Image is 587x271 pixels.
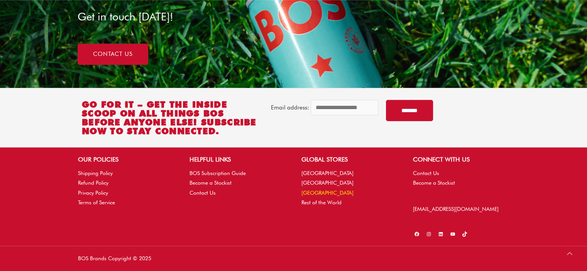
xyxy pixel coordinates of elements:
h2: OUR POLICIES [78,155,174,164]
a: [GEOGRAPHIC_DATA] [301,180,354,186]
label: Email address: [271,104,309,111]
h2: GLOBAL STORES [301,155,398,164]
a: [EMAIL_ADDRESS][DOMAIN_NAME] [413,206,499,212]
h2: Go for it – get the inside scoop on all things BOS before anyone else! Subscribe now to stay conn... [82,100,263,135]
a: Privacy Policy [78,190,108,196]
a: Rest of the World [301,199,342,205]
a: Contact Us [413,170,439,176]
nav: OUR POLICIES [78,168,174,207]
a: [GEOGRAPHIC_DATA] [301,170,354,176]
a: BOS Subscription Guide [189,170,246,176]
a: Refund Policy [78,180,108,186]
span: Contact us [93,51,133,57]
h2: CONNECT WITH US [413,155,509,164]
a: Contact Us [189,190,216,196]
a: Terms of Service [78,199,115,205]
a: [GEOGRAPHIC_DATA] [301,190,354,196]
nav: HELPFUL LINKS [189,168,286,198]
a: Shipping Policy [78,170,113,176]
a: Become a Stockist [413,180,455,186]
h2: HELPFUL LINKS [189,155,286,164]
nav: CONNECT WITH US [413,168,509,188]
h3: Get in touch [DATE]! [78,9,332,24]
div: BOS Brands Copyright © 2025 [70,254,294,264]
a: Contact us [78,44,148,65]
nav: GLOBAL STORES [301,168,398,207]
a: Become a Stockist [189,180,232,186]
